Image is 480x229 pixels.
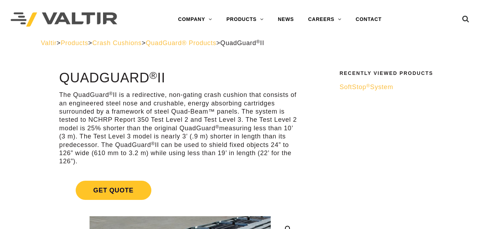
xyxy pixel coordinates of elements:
a: Get Quote [59,172,301,208]
a: Products [61,39,88,47]
sup: ® [150,70,157,81]
h1: QuadGuard II [59,71,301,86]
a: QuadGuard® Products [146,39,216,47]
div: > > > > [41,39,439,47]
sup: ® [215,124,219,130]
a: NEWS [271,12,301,27]
p: The QuadGuard II is a redirective, non-gating crash cushion that consists of an engineered steel ... [59,91,301,166]
span: QuadGuard II [220,39,264,47]
sup: ® [256,39,260,44]
a: PRODUCTS [219,12,271,27]
a: COMPANY [171,12,219,27]
a: CAREERS [301,12,349,27]
a: Valtir [41,39,56,47]
a: Crash Cushions [92,39,142,47]
span: SoftStop System [340,83,393,91]
span: Get Quote [76,181,151,200]
a: SoftStop®System [340,83,435,91]
sup: ® [151,141,155,146]
img: Valtir [11,12,117,27]
sup: ® [366,83,370,88]
sup: ® [109,91,113,96]
h2: Recently Viewed Products [340,71,435,76]
a: CONTACT [349,12,389,27]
